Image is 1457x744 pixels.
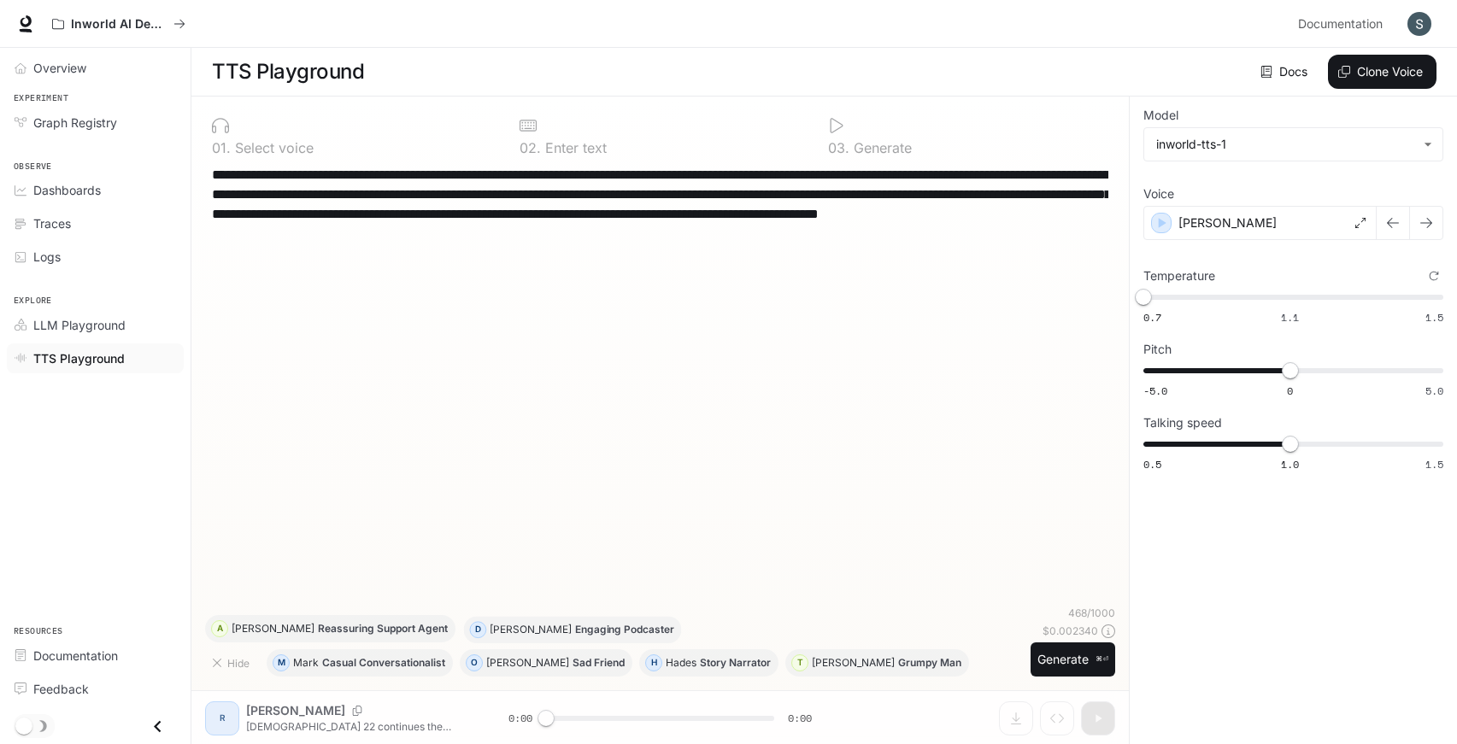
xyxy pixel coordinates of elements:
p: Model [1143,109,1178,121]
p: Pitch [1143,343,1172,355]
button: O[PERSON_NAME]Sad Friend [460,649,632,677]
p: Sad Friend [573,658,625,668]
span: 0.5 [1143,457,1161,472]
p: [PERSON_NAME] [486,658,569,668]
p: ⌘⏎ [1096,654,1108,665]
button: T[PERSON_NAME]Grumpy Man [785,649,969,677]
a: Documentation [1291,7,1395,41]
p: [PERSON_NAME] [1178,214,1277,231]
p: Select voice [231,141,314,155]
span: TTS Playground [33,349,125,367]
a: Docs [1257,55,1314,89]
p: Inworld AI Demos [71,17,167,32]
span: Traces [33,214,71,232]
button: User avatar [1402,7,1436,41]
a: Overview [7,53,184,83]
p: 468 / 1000 [1068,606,1115,620]
span: Dashboards [33,181,101,199]
p: [PERSON_NAME] [232,624,314,634]
span: 0.7 [1143,310,1161,325]
a: Traces [7,208,184,238]
button: Generate⌘⏎ [1031,642,1115,677]
a: TTS Playground [7,343,184,373]
div: inworld-tts-1 [1156,136,1415,153]
a: Feedback [7,674,184,704]
span: 5.0 [1425,384,1443,398]
p: Temperature [1143,270,1215,282]
p: Grumpy Man [898,658,961,668]
button: MMarkCasual Conversationalist [267,649,453,677]
span: Graph Registry [33,114,117,132]
span: LLM Playground [33,316,126,334]
div: D [471,616,486,643]
p: $ 0.002340 [1043,624,1098,638]
p: Story Narrator [700,658,771,668]
p: Generate [849,141,912,155]
p: [PERSON_NAME] [490,624,572,635]
button: HHadesStory Narrator [639,649,778,677]
div: T [792,649,808,677]
p: 0 1 . [212,141,231,155]
span: -5.0 [1143,384,1167,398]
span: 1.5 [1425,457,1443,472]
span: 1.1 [1281,310,1299,325]
span: Overview [33,59,86,77]
div: M [273,649,289,677]
button: All workspaces [44,7,193,41]
span: 0 [1287,384,1293,398]
a: LLM Playground [7,310,184,340]
p: [PERSON_NAME] [812,658,895,668]
a: Graph Registry [7,108,184,138]
div: A [212,615,227,642]
button: D[PERSON_NAME]Engaging Podcaster [464,616,682,643]
p: Reassuring Support Agent [318,624,448,634]
h1: TTS Playground [212,55,364,89]
span: Documentation [1298,14,1383,35]
button: Hide [205,649,260,677]
p: Hades [666,658,696,668]
p: Voice [1143,188,1174,200]
button: Close drawer [138,709,177,744]
p: Casual Conversationalist [322,658,445,668]
span: 1.0 [1281,457,1299,472]
span: Feedback [33,680,89,698]
p: Engaging Podcaster [575,624,674,635]
a: Documentation [7,641,184,671]
p: 0 3 . [828,141,849,155]
a: Logs [7,242,184,272]
p: Mark [293,658,319,668]
button: A[PERSON_NAME]Reassuring Support Agent [205,615,455,642]
button: Reset to default [1425,267,1443,285]
button: Clone Voice [1328,55,1436,89]
span: 1.5 [1425,310,1443,325]
a: Dashboards [7,175,184,205]
div: O [467,649,482,677]
p: Talking speed [1143,417,1222,429]
img: User avatar [1407,12,1431,36]
span: Dark mode toggle [15,716,32,735]
div: inworld-tts-1 [1144,128,1442,161]
span: Logs [33,248,61,266]
span: Documentation [33,647,118,665]
p: Enter text [541,141,607,155]
p: 0 2 . [520,141,541,155]
div: H [646,649,661,677]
